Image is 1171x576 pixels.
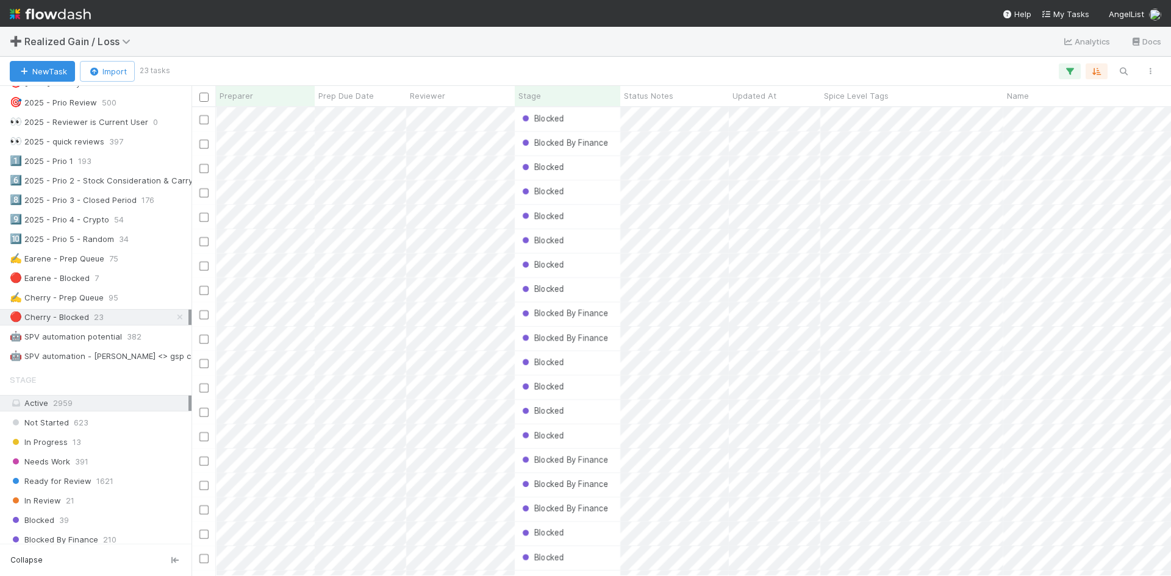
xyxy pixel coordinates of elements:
[10,232,114,247] div: 2025 - Prio 5 - Random
[10,493,61,508] span: In Review
[220,90,253,102] span: Preparer
[199,383,209,393] input: Toggle Row Selected
[199,481,209,490] input: Toggle Row Selected
[24,35,137,48] span: Realized Gain / Loss
[520,478,608,490] div: Blocked By Finance
[520,112,564,124] div: Blocked
[520,503,608,513] span: Blocked By Finance
[109,290,118,305] span: 95
[10,212,109,227] div: 2025 - Prio 4 - Crypto
[199,408,209,417] input: Toggle Row Selected
[624,90,673,102] span: Status Notes
[520,137,608,149] div: Blocked By Finance
[199,237,209,246] input: Toggle Row Selected
[10,331,22,341] span: 🤖
[10,251,104,266] div: Earene - Prep Queue
[520,284,564,294] span: Blocked
[520,527,564,539] div: Blocked
[199,140,209,149] input: Toggle Row Selected
[153,115,158,130] span: 0
[520,405,564,417] div: Blocked
[10,415,69,430] span: Not Started
[1002,8,1031,20] div: Help
[10,271,90,286] div: Earene - Blocked
[10,272,22,283] span: 🔴
[520,333,608,343] span: Blocked By Finance
[10,532,98,547] span: Blocked By Finance
[10,155,22,166] span: 1️⃣
[10,233,22,244] span: 🔟
[318,90,374,102] span: Prep Due Date
[520,357,564,367] span: Blocked
[520,187,564,196] span: Blocked
[10,175,22,185] span: 6️⃣
[10,474,91,489] span: Ready for Review
[199,164,209,173] input: Toggle Row Selected
[141,193,154,208] span: 176
[199,335,209,344] input: Toggle Row Selected
[10,435,68,450] span: In Progress
[10,292,22,302] span: ✍️
[109,134,123,149] span: 397
[520,332,608,344] div: Blocked By Finance
[199,115,209,124] input: Toggle Row Selected
[199,188,209,197] input: Toggle Row Selected
[520,382,564,391] span: Blocked
[199,505,209,514] input: Toggle Row Selected
[75,454,88,469] span: 391
[114,212,124,227] span: 54
[10,134,104,149] div: 2025 - quick reviews
[10,396,188,411] div: Active
[520,429,564,441] div: Blocked
[53,398,73,408] span: 2959
[520,260,564,269] span: Blocked
[520,551,564,563] div: Blocked
[10,194,22,205] span: 8️⃣
[10,36,22,46] span: ➕
[199,213,209,222] input: Toggle Row Selected
[78,154,91,169] span: 193
[10,116,22,127] span: 👀
[199,432,209,441] input: Toggle Row Selected
[10,555,43,566] span: Collapse
[95,271,99,286] span: 7
[10,253,22,263] span: ✍️
[199,457,209,466] input: Toggle Row Selected
[520,235,564,245] span: Blocked
[59,513,69,528] span: 39
[10,154,73,169] div: 2025 - Prio 1
[10,97,22,107] span: 🎯
[520,356,564,368] div: Blocked
[1062,34,1111,49] a: Analytics
[96,474,113,489] span: 1621
[10,214,22,224] span: 9️⃣
[10,95,97,110] div: 2025 - Prio Review
[520,283,564,295] div: Blocked
[103,532,116,547] span: 210
[10,349,205,364] div: SPV automation - [PERSON_NAME] <> gsp cash
[520,528,564,538] span: Blocked
[10,454,70,469] span: Needs Work
[199,93,209,102] input: Toggle All Rows Selected
[520,138,608,148] span: Blocked By Finance
[109,251,118,266] span: 75
[199,310,209,319] input: Toggle Row Selected
[520,308,608,318] span: Blocked By Finance
[1041,8,1089,20] a: My Tasks
[10,350,22,361] span: 🤖
[1149,9,1161,21] img: avatar_1c2f0edd-858e-4812-ac14-2a8986687c67.png
[520,210,564,222] div: Blocked
[518,90,541,102] span: Stage
[10,513,54,528] span: Blocked
[520,479,608,489] span: Blocked By Finance
[10,290,104,305] div: Cherry - Prep Queue
[10,329,122,344] div: SPV automation potential
[66,493,74,508] span: 21
[520,185,564,197] div: Blocked
[73,435,81,450] span: 13
[732,90,776,102] span: Updated At
[140,65,170,76] small: 23 tasks
[520,453,608,466] div: Blocked By Finance
[199,554,209,563] input: Toggle Row Selected
[410,90,445,102] span: Reviewer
